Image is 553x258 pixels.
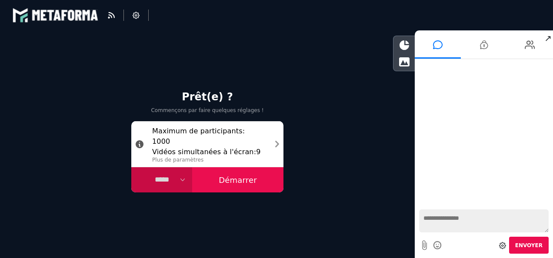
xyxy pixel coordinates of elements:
span: ↗ [543,30,553,46]
span: 1000 [152,136,261,147]
p: Commençons par faire quelques réglages ! [127,106,288,114]
span: Envoyer [515,242,543,248]
button: Envoyer [509,237,549,254]
button: Démarrer [192,167,283,192]
span: 9 [256,148,260,156]
h2: Prêt(e) ? [127,92,288,102]
label: Maximum de participants : [152,126,245,136]
p: Plus de paramètres [152,156,261,164]
label: Vidéos simultanées à l'écran : [152,147,256,157]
